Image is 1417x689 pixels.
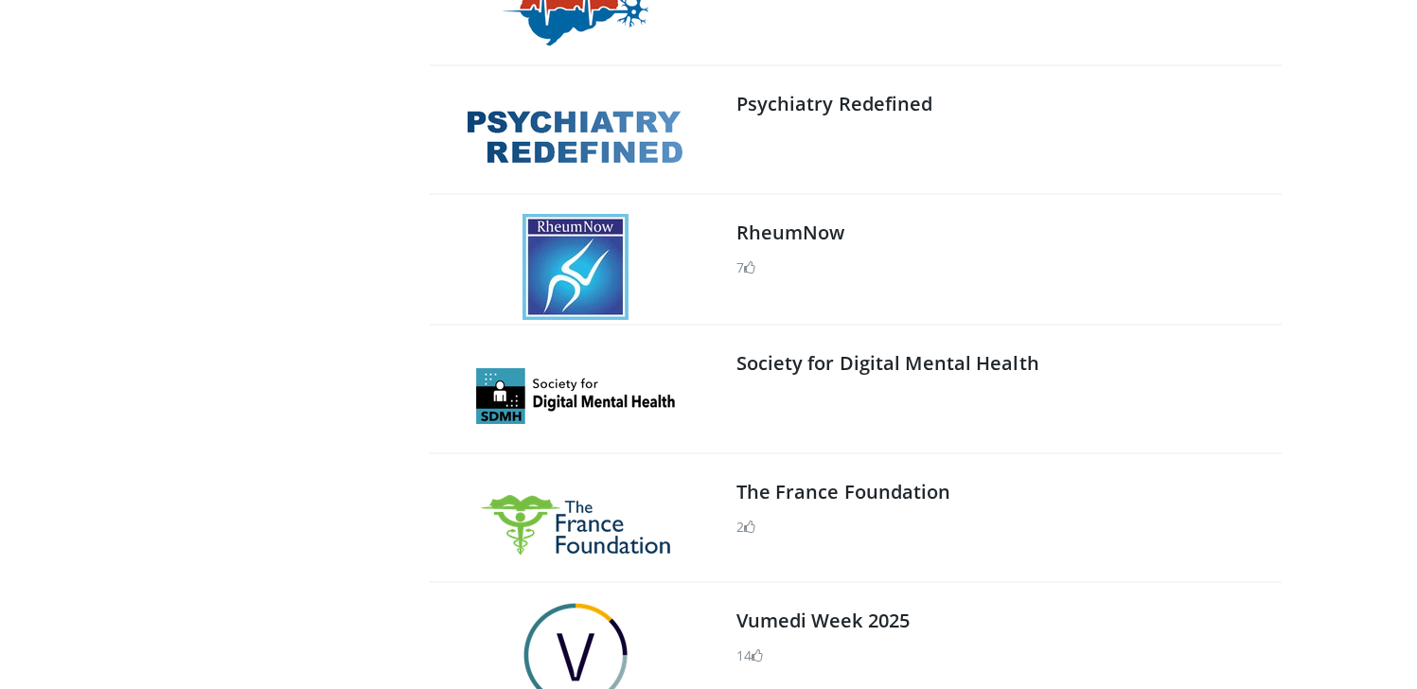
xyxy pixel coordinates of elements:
[736,91,933,116] a: Psychiatry Redefined
[736,257,755,277] li: 7
[736,479,951,504] a: The France Foundation
[523,214,629,320] img: RheumNow
[736,350,1039,376] a: Society for Digital Mental Health
[468,111,682,163] img: Psychiatry Redefined
[736,220,845,245] a: RheumNow
[476,368,675,424] img: Society for Digital Mental Health
[736,608,911,633] a: Vumedi Week 2025
[736,517,755,537] li: 2
[481,495,670,555] img: The France Foundation
[736,645,763,665] li: 14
